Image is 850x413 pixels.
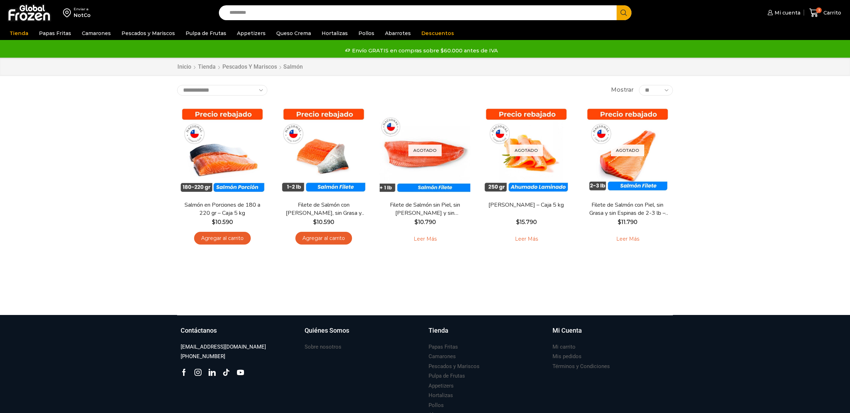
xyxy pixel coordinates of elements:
a: Mi carrito [552,342,576,352]
a: Mi Cuenta [552,326,669,342]
h3: Camarones [429,353,456,360]
a: Filete de Salmón con [PERSON_NAME], sin Grasa y sin Espinas 1-2 lb – Caja 10 Kg [283,201,364,217]
h3: Sobre nosotros [305,343,341,351]
bdi: 10.590 [212,219,233,225]
span: Carrito [822,9,841,16]
a: Papas Fritas [35,27,75,40]
div: Enviar a [74,7,91,12]
a: Filete de Salmón con Piel, sin Grasa y sin Espinas de 2-3 lb – Premium – Caja 10 kg [587,201,668,217]
span: $ [414,219,418,225]
bdi: 10.590 [313,219,334,225]
a: Salmón en Porciones de 180 a 220 gr – Caja 5 kg [182,201,263,217]
h3: Mis pedidos [552,353,582,360]
a: Tienda [429,326,545,342]
bdi: 11.790 [618,219,637,225]
a: Queso Crema [273,27,314,40]
h3: Términos y Condiciones [552,363,610,370]
bdi: 15.790 [516,219,537,225]
a: Agregar al carrito: “Filete de Salmón con Piel, sin Grasa y sin Espinas 1-2 lb – Caja 10 Kg” [295,232,352,245]
h3: Pollos [429,402,444,409]
h3: Contáctanos [181,326,217,335]
h3: [EMAIL_ADDRESS][DOMAIN_NAME] [181,343,266,351]
a: Contáctanos [181,326,297,342]
a: Descuentos [418,27,458,40]
a: Tienda [198,63,216,71]
h3: Mi Cuenta [552,326,582,335]
h3: Tienda [429,326,448,335]
a: Quiénes Somos [305,326,421,342]
a: Mi cuenta [766,6,800,20]
a: Términos y Condiciones [552,362,610,371]
p: Agotado [611,144,644,156]
div: NotCo [74,12,91,19]
span: Mi cuenta [773,9,800,16]
span: $ [313,219,317,225]
a: Leé más sobre “Filete de Salmón con Piel, sin Grasa y sin Espinas de 2-3 lb - Premium - Caja 10 kg” [605,232,650,247]
a: Mis pedidos [552,352,582,361]
a: Pulpa de Frutas [429,371,465,381]
h3: Quiénes Somos [305,326,349,335]
h3: Pulpa de Frutas [429,372,465,380]
img: address-field-icon.svg [63,7,74,19]
h3: Papas Fritas [429,343,458,351]
span: 3 [816,7,822,13]
a: Pescados y Mariscos [118,27,178,40]
span: Mostrar [611,86,634,94]
span: $ [212,219,215,225]
p: Agotado [408,144,442,156]
a: Filete de Salmón sin Piel, sin [PERSON_NAME] y sin [PERSON_NAME] – Caja 10 Kg [384,201,466,217]
a: Papas Fritas [429,342,458,352]
a: Hortalizas [429,391,453,400]
a: Tienda [6,27,32,40]
span: $ [618,219,621,225]
a: Appetizers [233,27,269,40]
a: Pollos [429,401,444,410]
p: Agotado [510,144,543,156]
bdi: 10.790 [414,219,436,225]
a: [PHONE_NUMBER] [181,352,225,361]
a: Agregar al carrito: “Salmón en Porciones de 180 a 220 gr - Caja 5 kg” [194,232,251,245]
a: Abarrotes [381,27,414,40]
h3: [PHONE_NUMBER] [181,353,225,360]
a: 3 Carrito [807,5,843,21]
a: [PERSON_NAME] – Caja 5 kg [486,201,567,209]
span: $ [516,219,520,225]
a: [EMAIL_ADDRESS][DOMAIN_NAME] [181,342,266,352]
a: Leé más sobre “Filete de Salmón sin Piel, sin Grasa y sin Espinas – Caja 10 Kg” [403,232,448,247]
a: Leé más sobre “Salmón Ahumado Laminado - Caja 5 kg” [504,232,549,247]
a: Sobre nosotros [305,342,341,352]
a: Pescados y Mariscos [222,63,277,71]
a: Hortalizas [318,27,351,40]
a: Pollos [355,27,378,40]
a: Camarones [78,27,114,40]
a: Camarones [429,352,456,361]
h3: Appetizers [429,382,454,390]
button: Search button [617,5,631,20]
h1: Salmón [283,63,303,70]
h3: Hortalizas [429,392,453,399]
a: Pulpa de Frutas [182,27,230,40]
a: Appetizers [429,381,454,391]
h3: Pescados y Mariscos [429,363,480,370]
nav: Breadcrumb [177,63,303,71]
h3: Mi carrito [552,343,576,351]
a: Inicio [177,63,192,71]
a: Pescados y Mariscos [429,362,480,371]
select: Pedido de la tienda [177,85,267,96]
